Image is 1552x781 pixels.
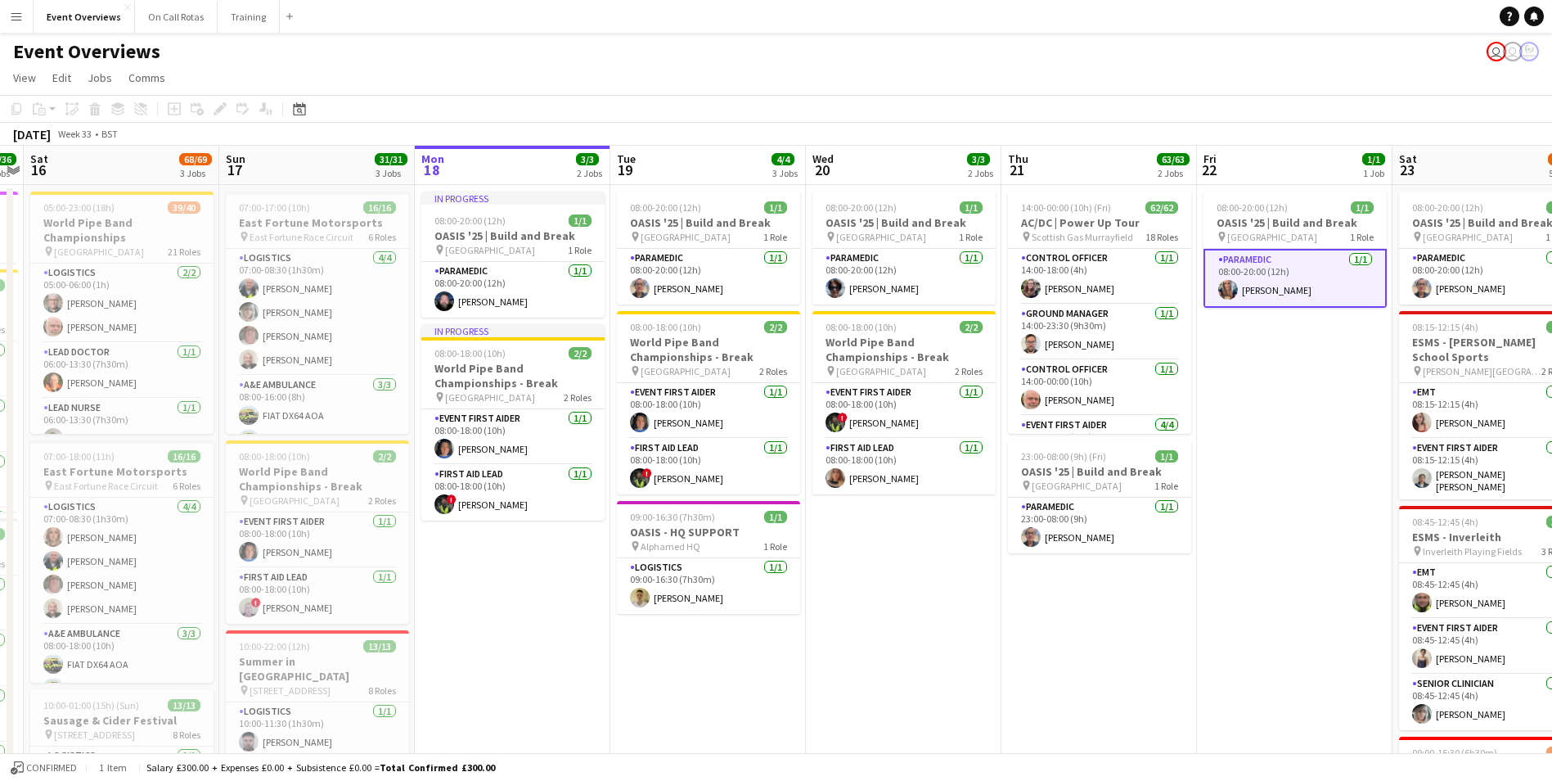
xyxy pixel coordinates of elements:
span: 1 Role [1350,231,1374,243]
app-card-role: Logistics1/110:00-11:30 (1h30m)[PERSON_NAME] [226,702,409,758]
app-card-role: Event First Aider1/108:00-18:00 (10h)[PERSON_NAME] [226,512,409,568]
span: 2 Roles [368,494,396,507]
app-card-role: First Aid Lead1/108:00-18:00 (10h)![PERSON_NAME] [421,465,605,521]
span: ! [642,468,652,478]
app-card-role: First Aid Lead1/108:00-18:00 (10h)![PERSON_NAME] [226,568,409,624]
span: 08:00-20:00 (12h) [434,214,506,227]
app-job-card: 08:00-18:00 (10h)2/2World Pipe Band Championships - Break [GEOGRAPHIC_DATA]2 RolesEvent First Aid... [812,311,996,494]
span: 20 [810,160,834,179]
span: 3/3 [967,153,990,165]
span: 08:00-18:00 (10h) [630,321,701,333]
div: In progress [421,192,605,205]
span: [GEOGRAPHIC_DATA] [445,244,535,256]
span: [STREET_ADDRESS] [54,729,135,741]
div: [DATE] [13,126,51,142]
app-job-card: 05:00-23:00 (18h)39/40World Pipe Band Championships [GEOGRAPHIC_DATA]21 RolesLogistics2/205:00-06... [30,192,214,434]
button: On Call Rotas [135,1,218,33]
button: Confirmed [8,759,79,777]
span: 1/1 [960,201,983,214]
span: 19 [614,160,636,179]
a: View [7,67,43,88]
span: [GEOGRAPHIC_DATA] [641,231,731,243]
span: 22 [1201,160,1217,179]
span: 63/63 [1157,153,1190,165]
app-job-card: 08:00-18:00 (10h)2/2World Pipe Band Championships - Break [GEOGRAPHIC_DATA]2 RolesEvent First Aid... [226,440,409,624]
app-card-role: Paramedic1/108:00-20:00 (12h)[PERSON_NAME] [617,249,800,305]
span: 10:00-01:00 (15h) (Sun) [43,699,139,711]
h3: East Fortune Motorsports [226,215,409,230]
app-card-role: Event First Aider1/108:00-18:00 (10h)[PERSON_NAME] [617,383,800,439]
span: [STREET_ADDRESS] [250,684,331,697]
div: 09:00-16:30 (7h30m)1/1OASIS - HQ SUPPORT Alphamed HQ1 RoleLogistics1/109:00-16:30 (7h30m)[PERSON_... [617,501,800,614]
span: 2/2 [960,321,983,333]
app-card-role: First Aid Lead1/108:00-18:00 (10h)[PERSON_NAME] [812,439,996,494]
app-card-role: Logistics4/407:00-08:30 (1h30m)[PERSON_NAME][PERSON_NAME][PERSON_NAME][PERSON_NAME] [226,249,409,376]
app-user-avatar: Operations Team [1503,42,1523,61]
span: 13/13 [168,699,200,711]
span: 05:00-23:00 (18h) [43,201,115,214]
h3: Summer in [GEOGRAPHIC_DATA] [226,654,409,684]
app-job-card: In progress08:00-18:00 (10h)2/2World Pipe Band Championships - Break [GEOGRAPHIC_DATA]2 RolesEven... [421,324,605,521]
app-job-card: 07:00-17:00 (10h)16/16East Fortune Motorsports East Fortune Race Circuit6 RolesLogistics4/407:00-... [226,192,409,434]
app-card-role: Control Officer1/114:00-18:00 (4h)[PERSON_NAME] [1008,249,1191,305]
h3: OASIS - HQ SUPPORT [617,525,800,539]
div: 3 Jobs [180,167,211,179]
span: [GEOGRAPHIC_DATA] [54,246,144,258]
span: 08:45-12:45 (4h) [1412,516,1478,528]
span: 08:00-20:00 (12h) [1412,201,1483,214]
span: 1 Role [959,231,983,243]
app-job-card: 07:00-18:00 (11h)16/16East Fortune Motorsports East Fortune Race Circuit6 RolesLogistics4/407:00-... [30,440,214,683]
button: Training [218,1,280,33]
app-job-card: 08:00-20:00 (12h)1/1OASIS '25 | Build and Break [GEOGRAPHIC_DATA]1 RoleParamedic1/108:00-20:00 (1... [1203,192,1387,308]
span: 1/1 [1351,201,1374,214]
span: 62/62 [1145,201,1178,214]
span: 1/1 [1155,450,1178,463]
span: 23 [1397,160,1417,179]
span: 2/2 [764,321,787,333]
span: 1/1 [1362,153,1385,165]
span: [GEOGRAPHIC_DATA] [250,494,340,507]
h3: World Pipe Band Championships - Break [617,335,800,364]
span: 23:00-08:00 (9h) (Fri) [1021,450,1106,463]
div: 2 Jobs [577,167,602,179]
app-card-role: Event First Aider1/108:00-18:00 (10h)![PERSON_NAME] [812,383,996,439]
span: 08:00-20:00 (12h) [825,201,897,214]
span: [GEOGRAPHIC_DATA] [1227,231,1317,243]
span: 09:00-15:30 (6h30m) [1412,747,1497,759]
a: Comms [122,67,172,88]
span: Week 33 [54,128,95,140]
span: 1 Role [763,540,787,553]
app-job-card: 23:00-08:00 (9h) (Fri)1/1OASIS '25 | Build and Break [GEOGRAPHIC_DATA]1 RoleParamedic1/123:00-08:... [1008,440,1191,553]
span: 1 Role [763,231,787,243]
span: Thu [1008,151,1028,166]
span: 1/1 [764,511,787,523]
button: Event Overviews [34,1,135,33]
h3: East Fortune Motorsports [30,464,214,479]
span: Confirmed [26,762,77,774]
span: 08:00-20:00 (12h) [630,201,701,214]
span: ! [447,494,457,504]
span: ! [838,413,848,422]
span: 08:15-12:15 (4h) [1412,321,1478,333]
span: 18 Roles [1145,231,1178,243]
app-job-card: In progress08:00-20:00 (12h)1/1OASIS '25 | Build and Break [GEOGRAPHIC_DATA]1 RoleParamedic1/108:... [421,192,605,318]
span: Fri [1203,151,1217,166]
span: [GEOGRAPHIC_DATA] [836,231,926,243]
app-card-role: Paramedic1/108:00-20:00 (12h)[PERSON_NAME] [421,262,605,318]
app-card-role: A&E Ambulance3/308:00-18:00 (10h)FIAT DX64 AOAFIAT DX65 AAK [30,625,214,728]
span: 21 [1005,160,1028,179]
span: View [13,70,36,85]
span: Alphamed HQ [641,540,700,553]
div: 2 Jobs [968,167,993,179]
span: [GEOGRAPHIC_DATA] [445,391,535,404]
span: Sat [30,151,48,166]
span: 08:00-18:00 (10h) [825,321,897,333]
div: Salary £300.00 + Expenses £0.00 + Subsistence £0.00 = [146,761,495,774]
span: 8 Roles [368,684,396,697]
span: 09:00-16:30 (7h30m) [630,511,715,523]
span: 1/1 [764,201,787,214]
